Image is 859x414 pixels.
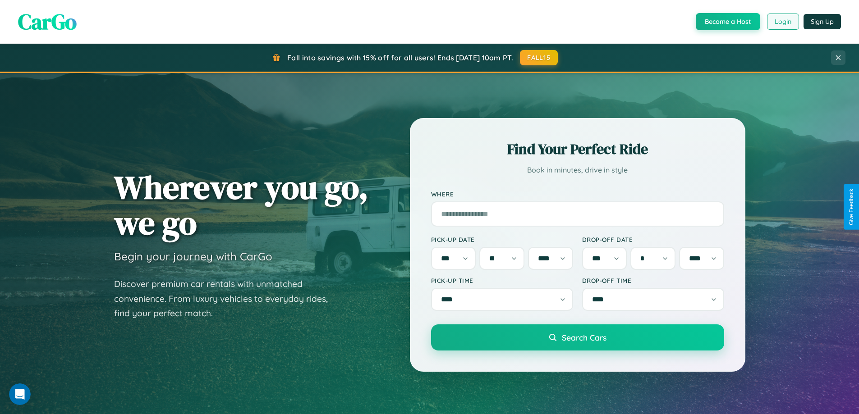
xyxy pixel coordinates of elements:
button: Search Cars [431,324,724,350]
label: Drop-off Date [582,236,724,243]
button: Sign Up [804,14,841,29]
div: Give Feedback [848,189,854,225]
p: Discover premium car rentals with unmatched convenience. From luxury vehicles to everyday rides, ... [114,277,340,321]
label: Pick-up Time [431,277,573,284]
h2: Find Your Perfect Ride [431,139,724,159]
button: FALL15 [520,50,558,65]
button: Login [767,14,799,30]
p: Book in minutes, drive in style [431,164,724,177]
span: Search Cars [562,332,606,342]
span: CarGo [18,7,77,36]
span: Fall into savings with 15% off for all users! Ends [DATE] 10am PT. [287,53,513,62]
label: Pick-up Date [431,236,573,243]
h3: Begin your journey with CarGo [114,250,272,263]
label: Where [431,190,724,198]
iframe: Intercom live chat [9,383,31,405]
h1: Wherever you go, we go [114,169,368,241]
label: Drop-off Time [582,277,724,284]
button: Become a Host [696,13,760,30]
